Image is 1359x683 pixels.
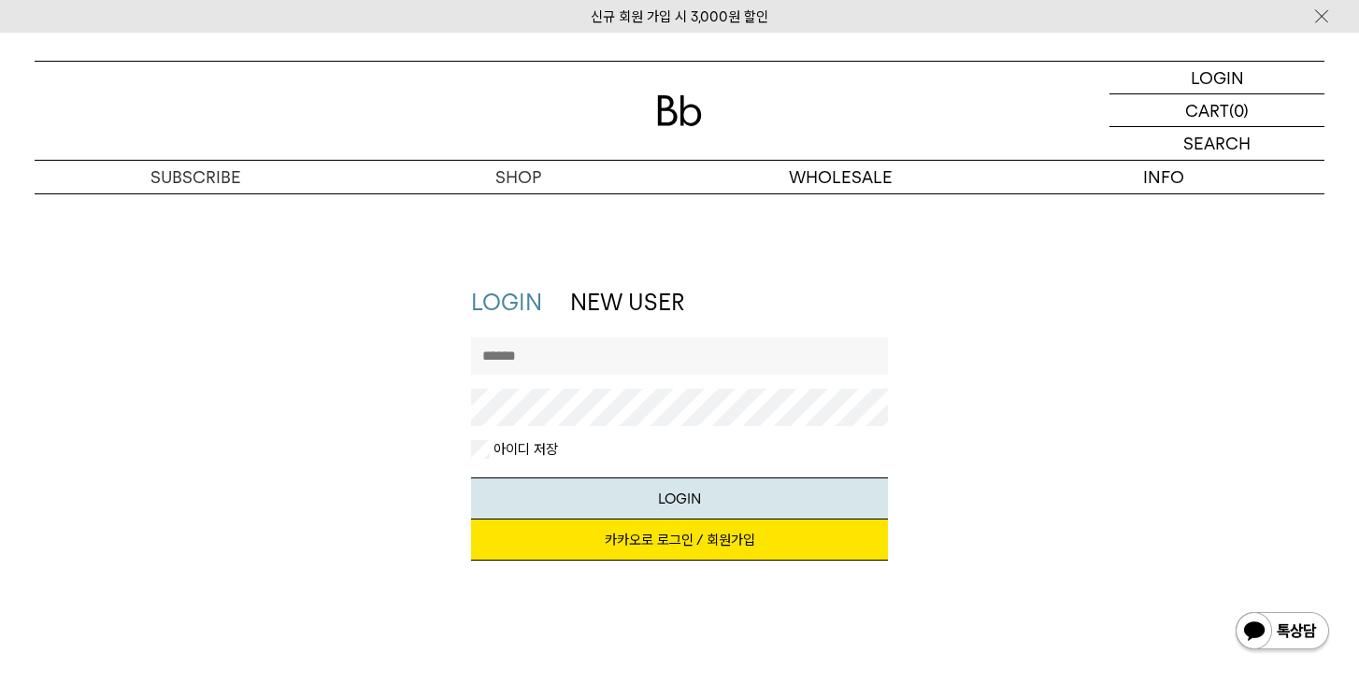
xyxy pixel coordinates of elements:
[35,161,357,193] a: SUBSCRIBE
[1185,94,1229,126] p: CART
[471,477,889,519] button: LOGIN
[1234,610,1331,655] img: 카카오톡 채널 1:1 채팅 버튼
[657,95,702,126] img: 로고
[1109,94,1324,127] a: CART (0)
[1191,62,1244,93] p: LOGIN
[471,519,889,561] a: 카카오로 로그인 / 회원가입
[679,161,1002,193] p: WHOLESALE
[1109,62,1324,94] a: LOGIN
[591,8,768,25] a: 신규 회원 가입 시 3,000원 할인
[490,440,558,459] label: 아이디 저장
[570,289,684,316] a: NEW USER
[357,161,679,193] a: SHOP
[1002,161,1324,193] p: INFO
[1229,94,1249,126] p: (0)
[471,289,542,316] a: LOGIN
[1183,127,1251,160] p: SEARCH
